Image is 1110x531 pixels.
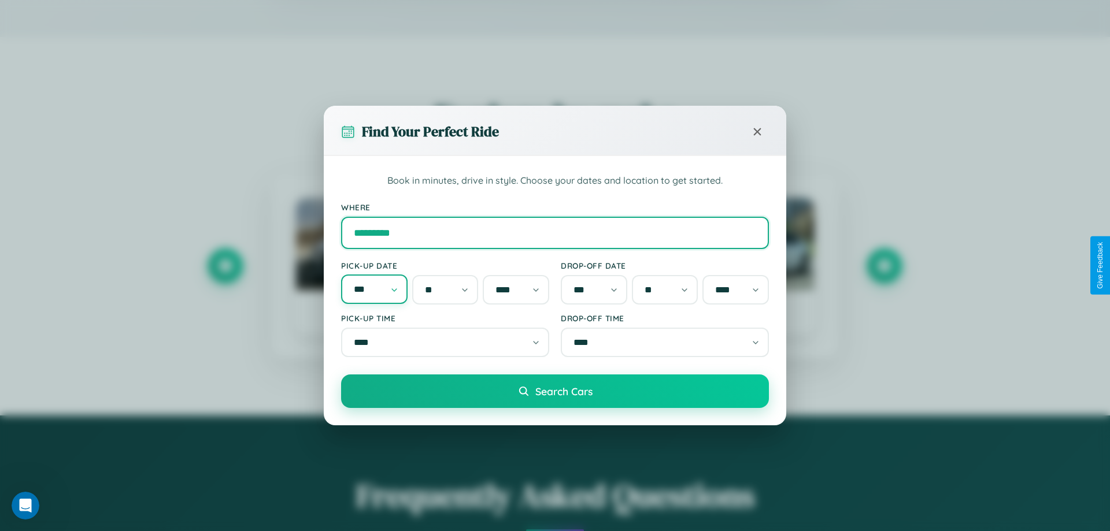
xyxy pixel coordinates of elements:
[341,261,549,270] label: Pick-up Date
[341,173,769,188] p: Book in minutes, drive in style. Choose your dates and location to get started.
[341,202,769,212] label: Where
[535,385,593,398] span: Search Cars
[561,261,769,270] label: Drop-off Date
[341,313,549,323] label: Pick-up Time
[362,122,499,141] h3: Find Your Perfect Ride
[341,374,769,408] button: Search Cars
[561,313,769,323] label: Drop-off Time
